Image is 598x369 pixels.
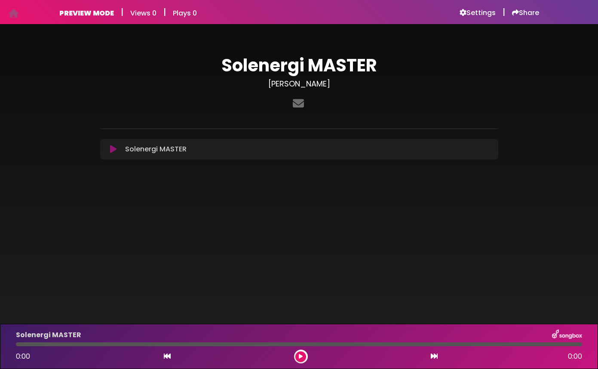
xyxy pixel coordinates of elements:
[503,7,505,17] h5: |
[121,7,123,17] h5: |
[59,9,114,17] h6: PREVIEW MODE
[163,7,166,17] h5: |
[100,55,498,76] h1: Solenergi MASTER
[173,9,197,17] h6: Plays 0
[125,144,187,154] p: Solenergi MASTER
[460,9,496,17] a: Settings
[130,9,156,17] h6: Views 0
[100,79,498,89] h3: [PERSON_NAME]
[512,9,539,17] a: Share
